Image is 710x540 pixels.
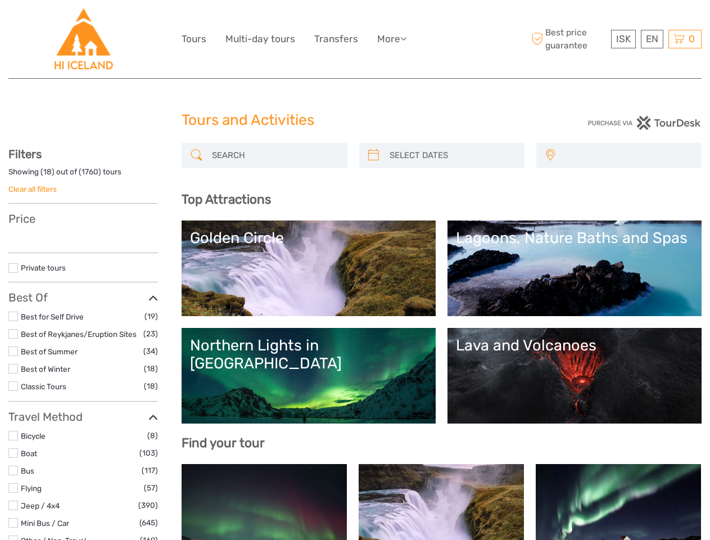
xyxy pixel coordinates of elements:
[21,364,70,373] a: Best of Winter
[190,336,427,415] a: Northern Lights in [GEOGRAPHIC_DATA]
[182,31,206,47] a: Tours
[190,229,427,308] a: Golden Circle
[190,229,427,247] div: Golden Circle
[21,263,66,272] a: Private tours
[21,519,69,528] a: Mini Bus / Car
[43,166,52,177] label: 18
[687,33,697,44] span: 0
[139,516,158,529] span: (645)
[144,310,158,323] span: (19)
[139,447,158,460] span: (103)
[314,31,358,47] a: Transfers
[21,431,46,440] a: Bicycle
[182,435,265,451] b: Find your tour
[616,33,631,44] span: ISK
[385,146,519,165] input: SELECT DATES
[456,229,693,247] div: Lagoons, Nature Baths and Spas
[21,466,34,475] a: Bus
[138,499,158,512] span: (390)
[641,30,663,48] div: EN
[456,336,693,415] a: Lava and Volcanoes
[182,111,528,129] h1: Tours and Activities
[456,229,693,308] a: Lagoons, Nature Baths and Spas
[21,312,84,321] a: Best for Self Drive
[225,31,295,47] a: Multi-day tours
[190,336,427,373] div: Northern Lights in [GEOGRAPHIC_DATA]
[21,330,137,339] a: Best of Reykjanes/Eruption Sites
[147,429,158,442] span: (8)
[144,362,158,375] span: (18)
[21,484,42,493] a: Flying
[456,336,693,354] div: Lava and Volcanoes
[144,380,158,393] span: (18)
[207,146,341,165] input: SEARCH
[182,192,271,207] b: Top Attractions
[8,291,158,304] h3: Best Of
[8,184,57,193] a: Clear all filters
[144,481,158,494] span: (57)
[8,147,42,161] strong: Filters
[587,116,702,130] img: PurchaseViaTourDesk.png
[143,327,158,340] span: (23)
[53,8,114,70] img: Hostelling International
[142,464,158,477] span: (117)
[21,347,78,356] a: Best of Summer
[143,345,158,358] span: (34)
[8,410,158,424] h3: Travel Method
[82,166,98,177] label: 1760
[528,26,608,51] span: Best price guarantee
[377,31,406,47] a: More
[8,166,158,184] div: Showing ( ) out of ( ) tours
[8,212,158,226] h3: Price
[21,501,60,510] a: Jeep / 4x4
[21,382,66,391] a: Classic Tours
[21,449,37,458] a: Boat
